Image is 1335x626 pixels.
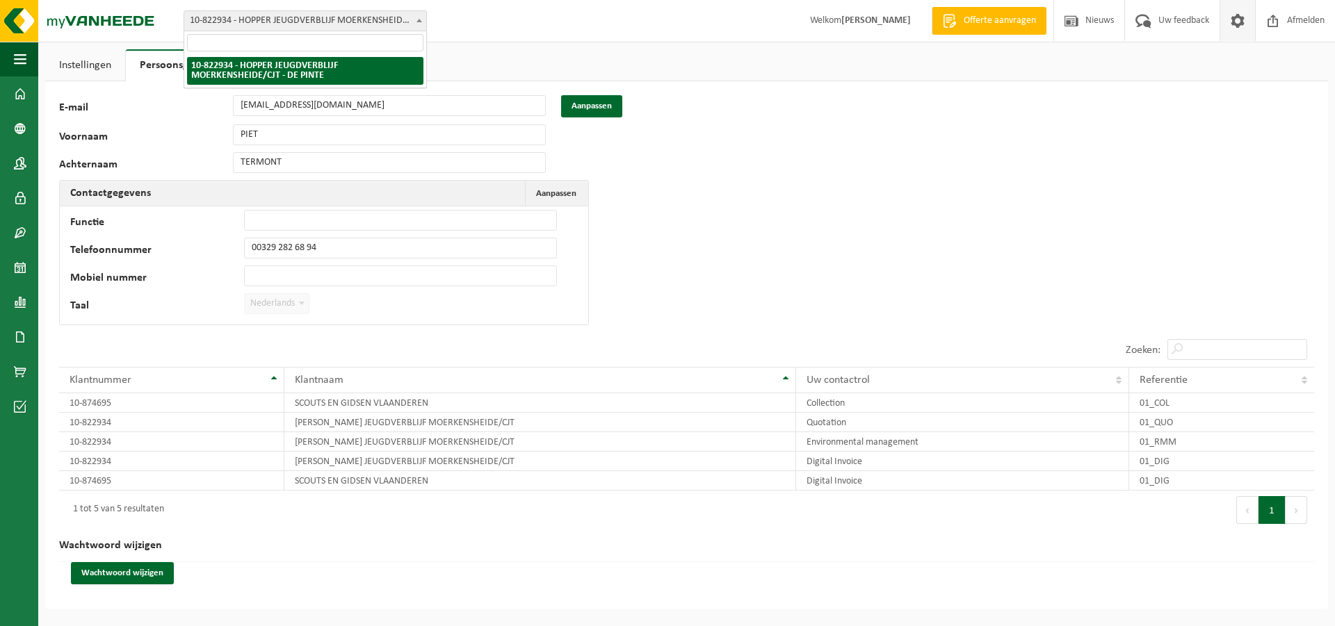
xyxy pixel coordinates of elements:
label: Voornaam [59,131,233,145]
button: Next [1286,496,1307,524]
h2: Wachtwoord wijzigen [59,529,1314,562]
td: SCOUTS EN GIDSEN VLAANDEREN [284,471,796,491]
td: 01_COL [1129,393,1314,413]
label: Taal [70,300,244,314]
span: Uw contactrol [807,374,870,386]
td: [PERSON_NAME] JEUGDVERBLIJF MOERKENSHEIDE/CJT [284,413,796,432]
button: Aanpassen [561,95,622,117]
td: 01_DIG [1129,452,1314,471]
span: 10-822934 - HOPPER JEUGDVERBLIJF MOERKENSHEIDE/CJT - DE PINTE [184,10,427,31]
td: 10-822934 [59,413,284,432]
td: 10-822934 [59,432,284,452]
a: Persoonsgegevens [126,49,241,81]
input: E-mail [233,95,546,116]
a: Instellingen [45,49,125,81]
span: 10-822934 - HOPPER JEUGDVERBLIJF MOERKENSHEIDE/CJT - DE PINTE [184,11,426,31]
td: [PERSON_NAME] JEUGDVERBLIJF MOERKENSHEIDE/CJT [284,452,796,471]
td: 10-874695 [59,393,284,413]
div: 1 tot 5 van 5 resultaten [66,497,164,522]
td: [PERSON_NAME] JEUGDVERBLIJF MOERKENSHEIDE/CJT [284,432,796,452]
span: Klantnummer [70,374,131,386]
td: Environmental management [796,432,1128,452]
td: SCOUTS EN GIDSEN VLAANDEREN [284,393,796,413]
button: Aanpassen [525,181,587,206]
td: 01_RMM [1129,432,1314,452]
label: Zoeken: [1126,345,1160,356]
label: Telefoonnummer [70,245,244,258]
label: Mobiel nummer [70,272,244,286]
td: Digital Invoice [796,471,1128,491]
span: Nederlands [245,294,309,313]
td: Collection [796,393,1128,413]
td: 01_QUO [1129,413,1314,432]
span: Klantnaam [295,374,343,386]
button: 1 [1259,496,1286,524]
td: 01_DIG [1129,471,1314,491]
label: Achternaam [59,159,233,173]
strong: [PERSON_NAME] [841,15,911,26]
span: Referentie [1140,374,1188,386]
label: Functie [70,217,244,231]
button: Wachtwoord wijzigen [71,562,174,584]
label: E-mail [59,102,233,117]
h2: Contactgegevens [60,181,161,206]
span: Aanpassen [536,189,576,198]
td: 10-822934 [59,452,284,471]
a: Offerte aanvragen [932,7,1046,35]
button: Previous [1236,496,1259,524]
td: 10-874695 [59,471,284,491]
td: Digital Invoice [796,452,1128,471]
span: Offerte aanvragen [960,14,1039,28]
td: Quotation [796,413,1128,432]
span: Nederlands [244,293,309,314]
li: 10-822934 - HOPPER JEUGDVERBLIJF MOERKENSHEIDE/CJT - DE PINTE [187,57,423,85]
